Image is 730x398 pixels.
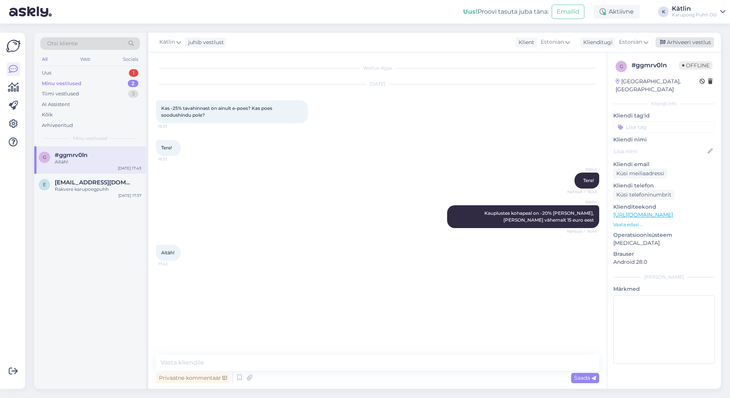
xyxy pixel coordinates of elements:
input: Lisa nimi [614,147,706,155]
div: AI Assistent [42,101,70,108]
span: Kätlin [568,166,597,172]
p: Operatsioonisüsteem [613,231,715,239]
div: Proovi tasuta juba täna: [463,7,549,16]
div: Kõik [42,111,53,119]
span: Otsi kliente [47,40,78,48]
p: Kliendi email [613,160,715,168]
div: [PERSON_NAME] [613,274,715,281]
div: [DATE] [156,81,599,87]
b: Uus! [463,8,478,15]
div: Aitäh! [55,159,141,165]
p: Vaata edasi ... [613,221,715,228]
a: KätlinKarupoeg Puhh OÜ [672,6,725,18]
div: Web [79,54,92,64]
div: K [658,6,669,17]
div: Vestlus algas [156,65,599,71]
span: 17:43 [158,261,187,267]
span: Aitäh! [161,250,175,255]
span: #ggmrv0ln [55,152,87,159]
p: Kliendi tag'id [613,112,715,120]
div: Aktiivne [594,5,640,19]
p: Kliendi telefon [613,182,715,190]
div: 1 [129,69,138,77]
div: Arhiveeritud [42,122,73,129]
div: Karupoeg Puhh OÜ [672,12,717,18]
span: Tere! [583,178,594,183]
div: Kätlin [672,6,717,12]
span: g [43,154,46,160]
span: Estonian [541,38,564,46]
div: Socials [121,54,140,64]
p: Klienditeekond [613,203,715,211]
span: Kätlin [159,38,175,46]
div: Tiimi vestlused [42,90,79,98]
span: Nähtud ✓ 16:43 [567,189,597,195]
p: Android 28.0 [613,258,715,266]
span: Kas -25% tavahinnast on ainult e-poes? Kas poes soodushindu pole? [161,105,273,118]
div: [GEOGRAPHIC_DATA], [GEOGRAPHIC_DATA] [616,78,700,94]
div: 2 [128,80,138,87]
span: Estonian [619,38,642,46]
span: Kauplustes kohapeal on -20% [PERSON_NAME], [PERSON_NAME] vähemalt 15 euro eest [484,210,595,223]
p: Kliendi nimi [613,136,715,144]
div: Küsi telefoninumbrit [613,190,674,200]
img: Askly Logo [6,39,21,53]
div: Uus [42,69,51,77]
input: Lisa tag [613,121,715,133]
span: 16:33 [158,124,187,129]
div: [DATE] 17:43 [118,165,141,171]
div: Klienditugi [580,38,613,46]
span: enelimanniste9@gmail.com [55,179,134,186]
span: Nähtud ✓ 16:44 [567,228,597,234]
span: Tere! [161,145,172,151]
div: Arhiveeri vestlus [655,37,714,48]
span: e [43,182,46,187]
div: Küsi meiliaadressi [613,168,667,179]
div: All [40,54,49,64]
p: [MEDICAL_DATA] [613,239,715,247]
span: Minu vestlused [73,135,107,142]
div: # ggmrv0ln [632,61,679,70]
button: Emailid [552,5,584,19]
span: Kätlin [568,199,597,205]
span: Saada [574,374,596,381]
div: Privaatne kommentaar [156,373,230,383]
div: [DATE] 17:37 [118,193,141,198]
div: Rakvere karupoegpuhh [55,186,141,193]
span: 16:33 [158,156,187,162]
div: Kliendi info [613,100,715,107]
span: Offline [679,61,713,70]
div: juhib vestlust [185,38,224,46]
a: [URL][DOMAIN_NAME] [613,211,673,218]
p: Brauser [613,250,715,258]
div: Klient [516,38,534,46]
p: Märkmed [613,285,715,293]
div: 3 [128,90,138,98]
div: Minu vestlused [42,80,81,87]
span: g [620,63,623,69]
